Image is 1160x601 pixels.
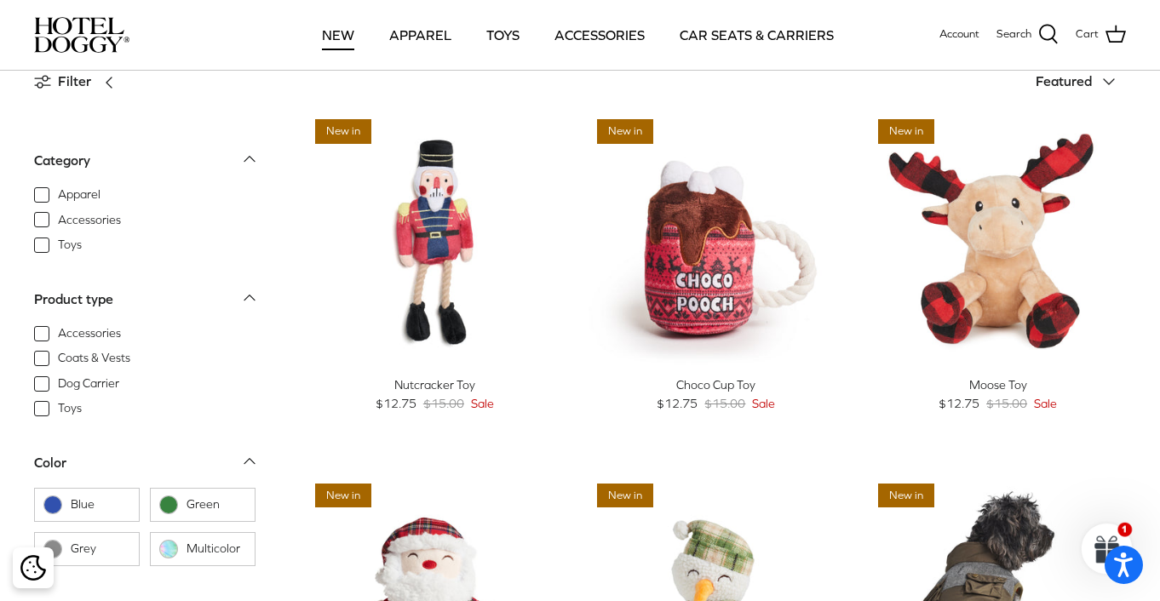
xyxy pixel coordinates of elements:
[752,394,775,413] span: Sale
[939,26,979,43] a: Account
[1036,63,1126,100] button: Featured
[878,484,934,508] span: New in
[939,394,979,413] span: $12.75
[253,6,902,64] div: Primary navigation
[307,375,563,414] a: Nutcracker Toy $12.75 $15.00 Sale
[376,394,416,413] span: $12.75
[71,496,130,513] span: Blue
[307,375,563,394] div: Nutcracker Toy
[58,325,121,342] span: Accessories
[374,6,467,64] a: APPAREL
[58,350,130,367] span: Coats & Vests
[939,27,979,40] span: Account
[1076,24,1126,46] a: Cart
[870,111,1126,367] a: Moose Toy
[996,26,1031,43] span: Search
[13,547,54,588] div: Cookie policy
[423,394,464,413] span: $15.00
[34,449,256,488] a: Color
[471,394,494,413] span: Sale
[589,111,845,367] a: Choco Cup Toy
[187,496,246,513] span: Green
[307,6,370,64] a: NEW
[996,24,1059,46] a: Search
[597,119,653,144] span: New in
[58,186,100,203] span: Apparel
[657,394,698,413] span: $12.75
[1036,73,1092,89] span: Featured
[1034,394,1057,413] span: Sale
[34,147,256,186] a: Category
[704,394,745,413] span: $15.00
[1076,26,1099,43] span: Cart
[18,553,48,583] button: Cookie policy
[870,375,1126,394] div: Moose Toy
[986,394,1027,413] span: $15.00
[589,375,845,414] a: Choco Cup Toy $12.75 $15.00 Sale
[58,237,82,254] span: Toys
[471,6,535,64] a: TOYS
[307,111,563,367] a: Nutcracker Toy
[597,484,653,508] span: New in
[34,286,256,324] a: Product type
[34,289,113,311] div: Product type
[20,555,46,581] img: Cookie policy
[878,119,934,144] span: New in
[34,452,66,474] div: Color
[539,6,660,64] a: ACCESSORIES
[58,71,91,93] span: Filter
[315,484,371,508] span: New in
[58,400,82,417] span: Toys
[187,541,246,558] span: Multicolor
[58,375,119,392] span: Dog Carrier
[34,61,125,102] a: Filter
[589,375,845,394] div: Choco Cup Toy
[34,150,90,172] div: Category
[71,541,130,558] span: Grey
[315,119,371,144] span: New in
[58,212,121,229] span: Accessories
[664,6,849,64] a: CAR SEATS & CARRIERS
[870,375,1126,414] a: Moose Toy $12.75 $15.00 Sale
[34,17,129,53] img: hoteldoggycom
